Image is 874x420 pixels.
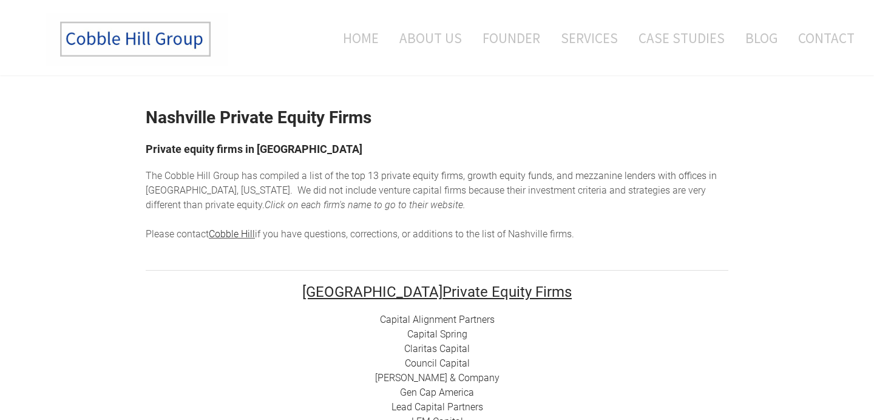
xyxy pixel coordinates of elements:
a: Gen Cap America [400,387,474,398]
a: [PERSON_NAME] & Company [375,372,500,384]
a: Lead Capital Partners [391,401,483,413]
font: Private Equity Firms [302,283,572,300]
a: Home [325,13,388,63]
div: he top 13 private equity firms, growth equity funds, and mezzanine lenders with offices in [GEOGR... [146,169,728,242]
a: Capital Alignment Partners [380,314,495,325]
a: Services [552,13,627,63]
a: Council Capital [405,357,470,369]
span: enture capital firms because their investment criteria and strategies are very different than pri... [146,185,706,211]
a: Claritas Capital [404,343,470,354]
span: Please contact if you have questions, corrections, or additions to the list of Nashville firms. [146,228,574,240]
a: About Us [390,13,471,63]
em: Click on each firm's name to go to their website. ​ [265,199,466,211]
font: Private equity firms in [GEOGRAPHIC_DATA] [146,143,362,155]
a: Founder [473,13,549,63]
a: Contact [789,13,855,63]
a: Case Studies [629,13,734,63]
img: The Cobble Hill Group LLC [46,13,228,66]
a: Blog [736,13,787,63]
span: The Cobble Hill Group has compiled a list of t [146,170,339,181]
a: Cobble Hill [209,228,255,240]
strong: Nashville Private Equity Firms [146,107,371,127]
a: Capital Spring [407,328,467,340]
font: [GEOGRAPHIC_DATA] [302,283,442,300]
